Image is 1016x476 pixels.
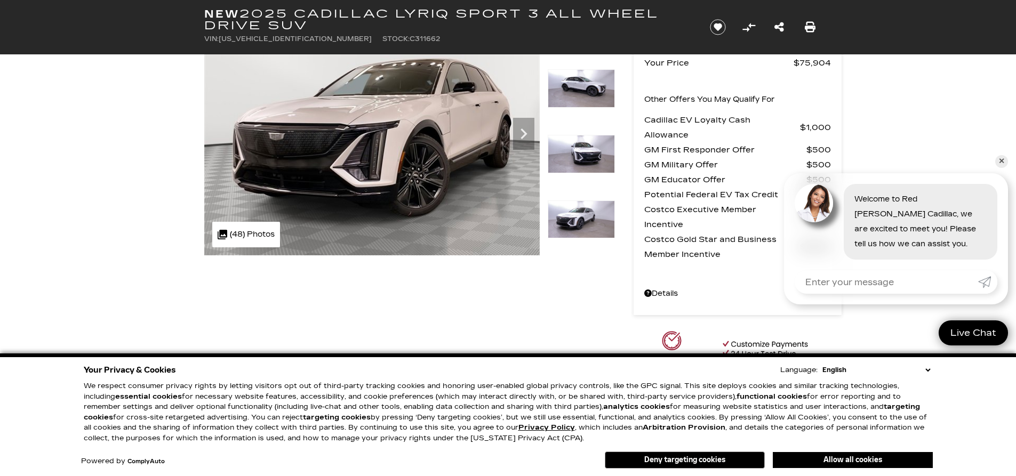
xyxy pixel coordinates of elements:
[741,19,757,35] button: Compare Vehicle
[518,423,575,432] a: Privacy Policy
[644,232,831,262] a: Costco Gold Star and Business Member Incentive $1,000
[644,112,831,142] a: Cadillac EV Loyalty Cash Allowance $1,000
[644,286,831,301] a: Details
[644,172,806,187] span: GM Educator Offer
[644,157,806,172] span: GM Military Offer
[204,4,540,255] img: New 2025 Crystal White Tricoat Cadillac Sport 3 image 1
[644,55,794,70] span: Your Price
[774,20,784,35] a: Share this New 2025 Cadillac LYRIQ Sport 3 All Wheel Drive SUV
[382,35,410,43] span: Stock:
[978,270,997,294] a: Submit
[644,232,800,262] span: Costco Gold Star and Business Member Incentive
[219,35,372,43] span: [US_VEHICLE_IDENTIFICATION_NUMBER]
[127,458,165,465] a: ComplyAuto
[806,172,831,187] span: $500
[644,55,831,70] a: Your Price $75,904
[84,381,933,443] p: We respect consumer privacy rights by letting visitors opt out of third-party tracking cookies an...
[115,392,182,401] strong: essential cookies
[737,392,807,401] strong: functional cookies
[644,202,831,232] a: Costco Executive Member Incentive $1,250
[706,19,730,36] button: Save vehicle
[844,184,997,260] div: Welcome to Red [PERSON_NAME] Cadillac, we are excited to meet you! Please tell us how we can assi...
[806,157,831,172] span: $500
[81,458,165,465] div: Powered by
[548,135,615,173] img: New 2025 Crystal White Tricoat Cadillac Sport 3 image 3
[548,69,615,108] img: New 2025 Crystal White Tricoat Cadillac Sport 3 image 2
[773,452,933,468] button: Allow all cookies
[644,187,831,202] a: Potential Federal EV Tax Credit $7,500
[780,367,818,374] div: Language:
[84,362,176,377] span: Your Privacy & Cookies
[795,184,833,222] img: Agent profile photo
[794,55,831,70] span: $75,904
[945,327,1002,339] span: Live Chat
[643,423,725,432] strong: Arbitration Provision
[805,20,815,35] a: Print this New 2025 Cadillac LYRIQ Sport 3 All Wheel Drive SUV
[603,402,670,411] strong: analytics cookies
[939,320,1008,345] a: Live Chat
[644,112,800,142] span: Cadillac EV Loyalty Cash Allowance
[605,451,765,469] button: Deny targeting cookies
[204,8,692,31] h1: 2025 Cadillac LYRIQ Sport 3 All Wheel Drive SUV
[303,413,371,422] strong: targeting cookies
[513,118,534,150] div: Next
[644,157,831,172] a: GM Military Offer $500
[820,365,933,375] select: Language Select
[644,92,775,107] p: Other Offers You May Qualify For
[644,142,806,157] span: GM First Responder Offer
[644,202,802,232] span: Costco Executive Member Incentive
[548,200,615,239] img: New 2025 Crystal White Tricoat Cadillac Sport 3 image 4
[644,187,799,202] span: Potential Federal EV Tax Credit
[644,142,831,157] a: GM First Responder Offer $500
[644,172,831,187] a: GM Educator Offer $500
[806,142,831,157] span: $500
[204,7,239,20] strong: New
[212,222,280,247] div: (48) Photos
[800,120,831,135] span: $1,000
[795,270,978,294] input: Enter your message
[410,35,440,43] span: C311662
[84,402,920,422] strong: targeting cookies
[204,35,219,43] span: VIN:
